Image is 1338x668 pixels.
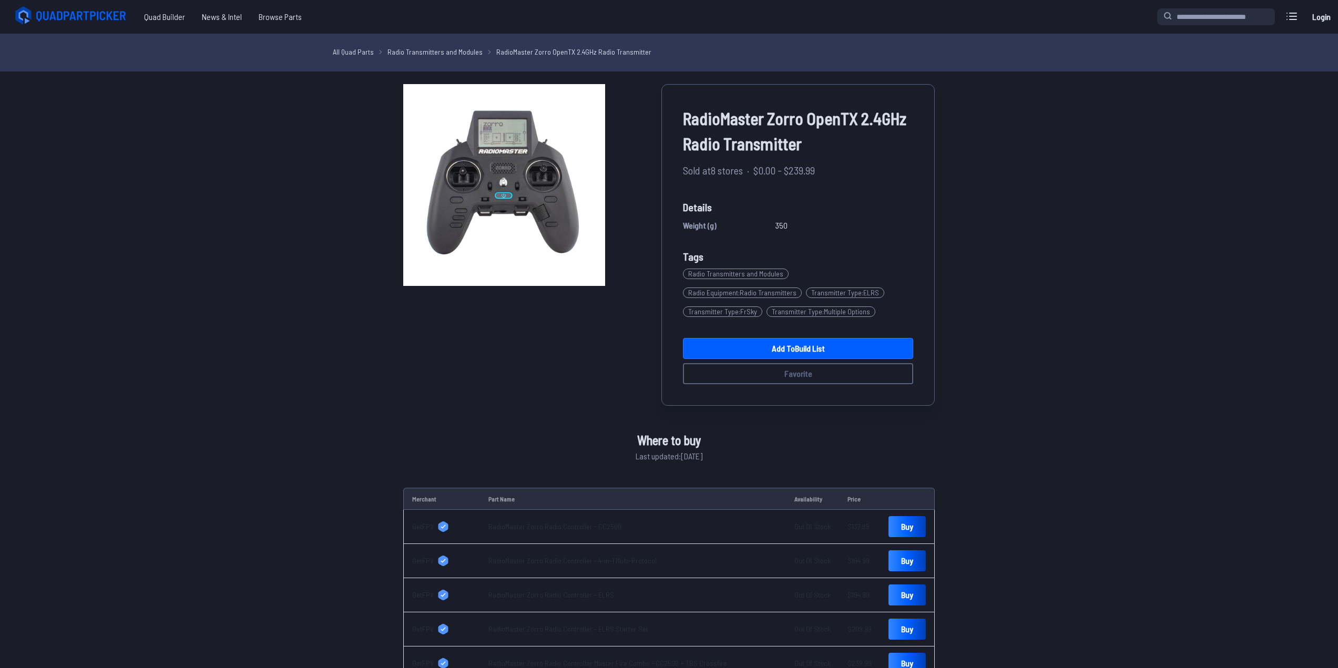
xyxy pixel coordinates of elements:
[839,578,880,612] td: $194.99
[839,510,880,544] td: $137.99
[136,6,193,27] a: Quad Builder
[767,306,875,317] span: Transmitter Type : Multiple Options
[683,162,743,178] span: Sold at 8 stores
[412,590,434,600] span: GetFPV
[496,46,651,57] a: RadioMaster Zorro OpenTX 2.4GHz Radio Transmitter
[683,106,913,156] span: RadioMaster Zorro OpenTX 2.4GHz Radio Transmitter
[786,578,839,612] td: Out Of Stock
[888,550,926,571] a: Buy
[683,219,717,232] span: Weight (g)
[806,287,884,298] span: Transmitter Type : ELRS
[786,612,839,646] td: Out Of Stock
[488,624,648,633] a: RadioMaster Zorro Radio Controller - ELRS Starter Set
[193,6,250,27] a: News & Intel
[683,264,793,283] a: Radio Transmitters and Modules
[683,250,703,263] span: Tags
[488,522,621,531] a: RadioMaster Zorro Radio Controller - CC2500
[403,84,605,286] img: image
[412,521,472,532] a: GetFPV
[888,516,926,537] a: Buy
[333,46,374,57] a: All Quad Parts
[683,363,913,384] button: Favorite
[683,338,913,359] a: Add toBuild List
[412,624,434,634] span: GetFPV
[767,302,880,321] a: Transmitter Type:Multiple Options
[488,659,727,667] a: RadioMaster Zorro Radio Controller Master Fire Combo - CC2500 + TBS Crossfire
[683,287,802,298] span: Radio Equipment : Radio Transmitters
[387,46,483,57] a: Radio Transmitters and Modules
[839,488,880,510] td: Price
[1309,6,1334,27] a: Login
[403,488,480,510] td: Merchant
[412,556,434,566] span: GetFPV
[412,590,472,600] a: GetFPV
[683,283,806,302] a: Radio Equipment:Radio Transmitters
[683,306,762,317] span: Transmitter Type : FrSky
[683,199,913,215] span: Details
[839,612,880,646] td: $209.99
[786,544,839,578] td: Out Of Stock
[488,556,657,565] a: RadioMaster Zorro Radio Controller - 4-in-1 Multi-Protocol
[888,584,926,605] a: Buy
[412,624,472,634] a: GetFPV
[786,510,839,544] td: Out Of Stock
[683,302,767,321] a: Transmitter Type:FrSky
[412,521,434,532] span: GetFPV
[753,162,815,178] span: $0.00 - $239.99
[636,450,702,463] span: Last updated: [DATE]
[775,219,788,232] span: 350
[683,269,789,279] span: Radio Transmitters and Modules
[480,488,786,510] td: Part Name
[806,283,888,302] a: Transmitter Type:ELRS
[412,556,472,566] a: GetFPV
[839,544,880,578] td: $194.99
[888,619,926,640] a: Buy
[786,488,839,510] td: Availability
[488,590,614,599] a: RadioMaster Zorro Radio Controller - ELRS
[747,162,749,178] span: ·
[250,6,310,27] a: Browse Parts
[637,431,701,450] span: Where to buy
